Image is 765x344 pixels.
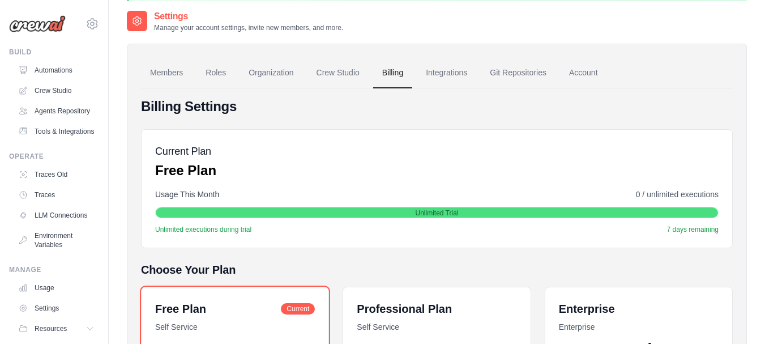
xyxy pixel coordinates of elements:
[559,301,719,317] h6: Enterprise
[357,321,516,333] p: Self Service
[14,227,99,254] a: Environment Variables
[141,97,733,116] h4: Billing Settings
[155,143,216,159] h5: Current Plan
[35,324,67,333] span: Resources
[141,262,733,278] h5: Choose Your Plan
[9,265,99,274] div: Manage
[415,209,458,218] span: Unlimited Trial
[373,58,412,88] a: Billing
[141,58,192,88] a: Members
[154,10,343,23] h2: Settings
[560,58,607,88] a: Account
[155,321,315,333] p: Self Service
[636,189,719,200] span: 0 / unlimited executions
[9,15,66,32] img: Logo
[14,206,99,224] a: LLM Connections
[14,279,99,297] a: Usage
[14,320,99,338] button: Resources
[240,58,302,88] a: Organization
[14,186,99,204] a: Traces
[9,48,99,57] div: Build
[14,299,99,317] a: Settings
[155,162,216,180] p: Free Plan
[307,58,369,88] a: Crew Studio
[481,58,555,88] a: Git Repositories
[154,23,343,32] p: Manage your account settings, invite new members, and more.
[196,58,235,88] a: Roles
[155,225,251,234] span: Unlimited executions during trial
[559,321,719,333] p: Enterprise
[667,225,719,234] span: 7 days remaining
[281,303,315,315] span: Current
[14,122,99,141] a: Tools & Integrations
[14,102,99,120] a: Agents Repository
[14,82,99,100] a: Crew Studio
[357,301,452,317] h6: Professional Plan
[14,165,99,184] a: Traces Old
[9,152,99,161] div: Operate
[155,301,206,317] h6: Free Plan
[417,58,476,88] a: Integrations
[155,189,219,200] span: Usage This Month
[14,61,99,79] a: Automations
